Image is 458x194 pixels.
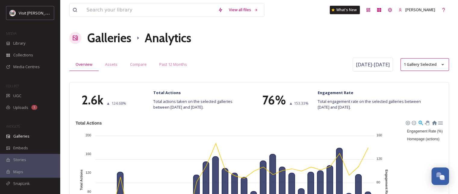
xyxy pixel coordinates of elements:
[159,62,187,67] span: Past 12 Months
[418,120,423,125] div: Selection Zoom
[87,189,91,193] tspan: 80
[105,62,117,67] span: Assets
[395,4,438,16] a: [PERSON_NAME]
[402,137,439,141] span: Homepage (actions)
[13,145,28,151] span: Embeds
[6,31,17,36] span: MEDIA
[87,29,131,47] a: Galleries
[19,10,57,16] span: Visit [PERSON_NAME]
[289,100,293,106] span: ▲
[438,120,443,125] div: Menu
[76,62,92,67] span: Overview
[10,10,16,16] img: visitenid_logo.jpeg
[13,133,30,139] span: Galleries
[13,40,25,46] span: Library
[31,105,37,110] div: 1
[13,52,33,58] span: Collections
[13,105,28,110] span: Uploads
[130,62,147,67] span: Compare
[76,120,102,125] text: Total Actions
[425,120,428,124] div: Panning
[294,100,309,106] span: 153.33 %
[153,90,181,95] strong: Total Actions
[411,120,416,125] div: Zoom Out
[86,171,91,174] tspan: 120
[402,129,443,133] span: Engagement Rate (%)
[13,181,30,186] span: SnapLink
[376,180,380,184] tspan: 80
[6,84,19,88] span: COLLECT
[6,124,20,129] span: WIDGETS
[318,99,423,110] span: Total engagement rate on the selected galleries between [DATE] and [DATE].
[432,120,437,125] div: Reset Zoom
[13,169,23,175] span: Maps
[376,133,382,137] tspan: 160
[86,152,91,156] tspan: 160
[86,133,91,137] tspan: 200
[376,157,382,160] tspan: 120
[13,93,21,99] span: UGC
[432,167,449,185] button: Open Chat
[83,3,215,17] input: Search your library
[153,99,241,110] span: Total actions taken on the selected galleries between [DATE] and [DATE].
[13,157,26,163] span: Stories
[330,6,360,14] a: What's New
[226,4,261,16] a: View all files
[405,120,410,125] div: Zoom In
[82,91,103,109] h1: 2.6k
[79,170,83,190] text: Total Actions
[405,7,435,12] span: [PERSON_NAME]
[111,100,126,106] span: 124.68 %
[145,29,191,47] h1: Analytics
[400,58,449,71] button: 1 Gallery Selected
[106,100,110,106] span: ▲
[262,91,286,109] h1: 76 %
[13,64,40,70] span: Media Centres
[318,90,353,95] strong: Engagement Rate
[356,61,390,68] span: [DATE] - [DATE]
